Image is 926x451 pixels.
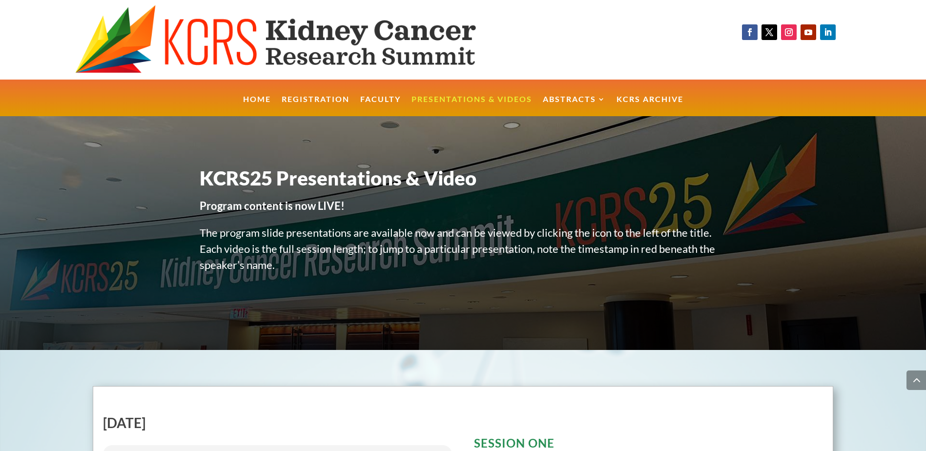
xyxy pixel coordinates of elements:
[412,96,532,117] a: Presentations & Videos
[282,96,350,117] a: Registration
[243,96,271,117] a: Home
[543,96,606,117] a: Abstracts
[801,24,816,40] a: Follow on Youtube
[820,24,836,40] a: Follow on LinkedIn
[360,96,401,117] a: Faculty
[742,24,758,40] a: Follow on Facebook
[200,199,345,212] strong: Program content is now LIVE!
[761,24,777,40] a: Follow on X
[200,225,727,284] p: The program slide presentations are available now and can be viewed by clicking the icon to the l...
[781,24,797,40] a: Follow on Instagram
[617,96,683,117] a: KCRS Archive
[103,416,453,434] h2: [DATE]
[75,5,525,75] img: KCRS generic logo wide
[200,166,476,190] span: KCRS25 Presentations & Video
